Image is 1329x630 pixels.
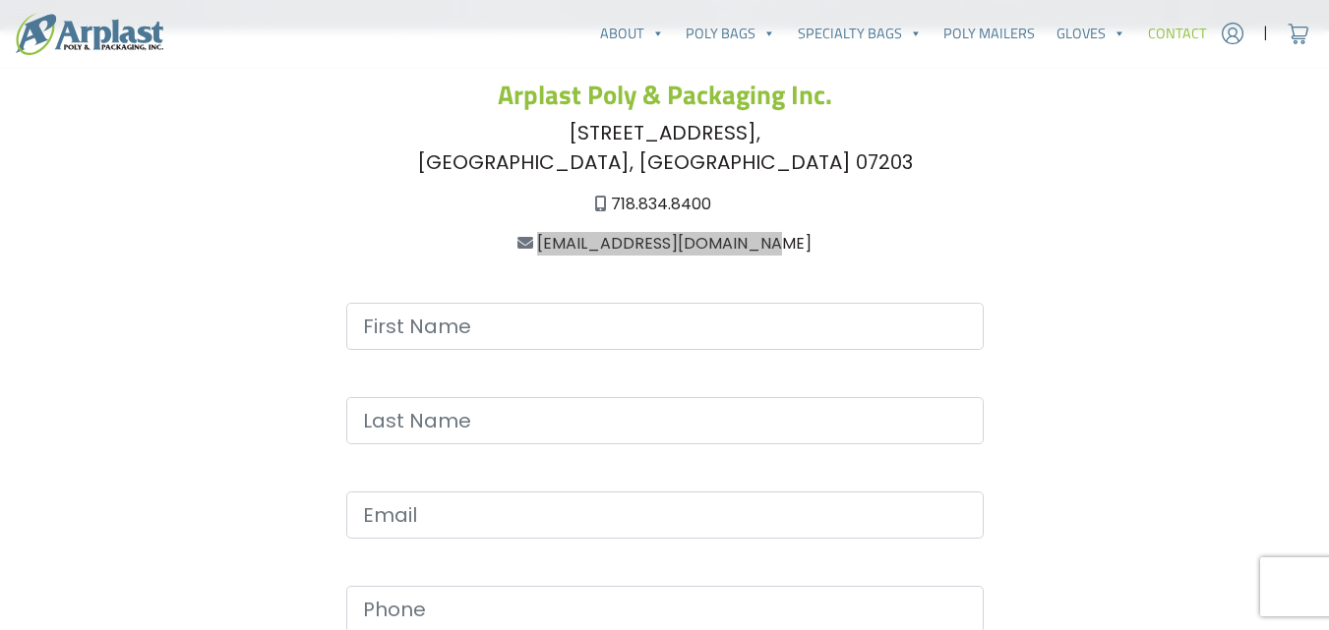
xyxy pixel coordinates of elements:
a: Contact [1137,14,1218,53]
input: Email [346,491,984,539]
input: First Name [346,303,984,350]
a: [EMAIL_ADDRESS][DOMAIN_NAME] [537,232,812,255]
a: Specialty Bags [787,14,933,53]
a: Poly Bags [675,14,786,53]
h3: Arplast Poly & Packaging Inc. [116,79,1214,110]
img: logo [16,13,163,55]
a: Poly Mailers [933,14,1046,53]
div: [STREET_ADDRESS], [GEOGRAPHIC_DATA], [GEOGRAPHIC_DATA] 07203 [116,118,1214,177]
span: | [1263,22,1268,45]
a: 718.834.8400 [611,193,711,215]
a: About [589,14,675,53]
input: Last Name [346,397,984,444]
a: Gloves [1046,14,1136,53]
